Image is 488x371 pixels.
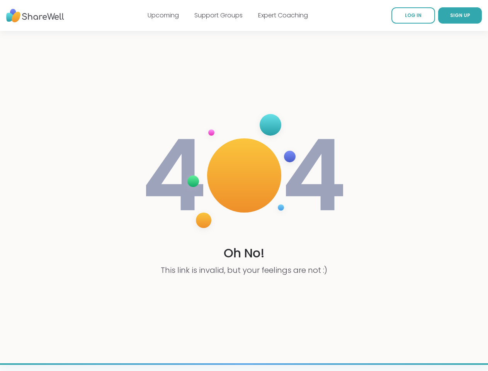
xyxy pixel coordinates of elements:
[6,5,64,26] img: ShareWell Nav Logo
[438,7,482,24] a: SIGN UP
[405,12,422,19] span: LOG IN
[258,11,308,20] a: Expert Coaching
[391,7,435,24] a: LOG IN
[224,245,265,262] h1: Oh No!
[161,265,327,276] p: This link is invalid, but your feelings are not :)
[141,106,347,245] img: 404
[194,11,243,20] a: Support Groups
[148,11,179,20] a: Upcoming
[450,12,470,19] span: SIGN UP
